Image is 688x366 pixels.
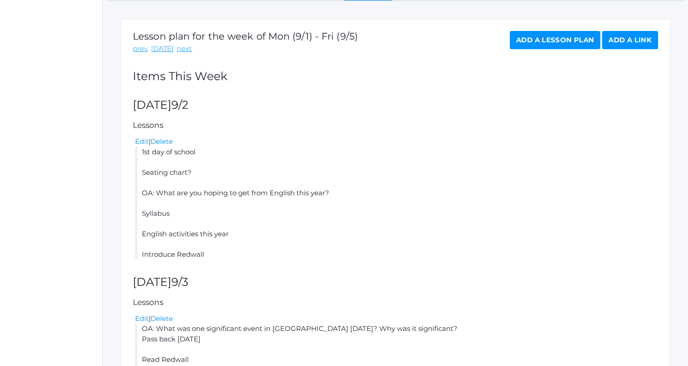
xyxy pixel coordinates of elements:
[133,276,658,289] h2: [DATE]
[133,121,658,130] h5: Lessons
[133,44,148,54] a: prev
[133,99,658,112] h2: [DATE]
[133,298,658,307] h5: Lessons
[135,147,658,260] li: 1st day of school Seating chart? OA: What are you hoping to get from English this year? Syllabus ...
[135,314,658,324] div: |
[171,275,188,289] span: 9/3
[171,98,188,112] span: 9/2
[510,31,600,49] a: Add a Lesson Plan
[135,314,149,323] a: Edit
[151,137,173,146] a: Delete
[135,137,658,147] div: |
[133,31,358,41] h1: Lesson plan for the week of Mon (9/1) - Fri (9/5)
[151,314,173,323] a: Delete
[151,44,174,54] a: [DATE]
[133,70,658,83] h2: Items This Week
[135,137,149,146] a: Edit
[602,31,658,49] a: Add a Link
[177,44,192,54] a: next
